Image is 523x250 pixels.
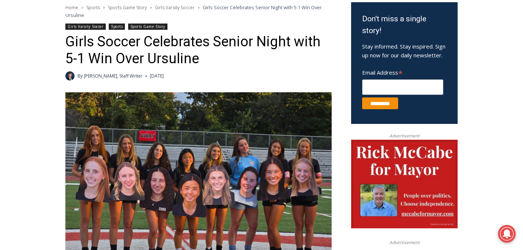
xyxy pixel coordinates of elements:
[103,5,105,10] span: >
[128,24,167,30] a: Sports Game Story
[109,24,125,30] a: Sports
[65,4,78,11] a: Home
[86,4,100,11] a: Sports
[84,73,143,79] a: [PERSON_NAME], Staff Writer
[65,33,332,67] h1: Girls Soccer Celebrates Senior Night with 5-1 Win Over Ursuline
[65,4,322,18] span: Girls Soccer Celebrates Senior Night with 5-1 Win Over Ursuline
[65,4,332,19] nav: Breadcrumbs
[108,4,147,11] a: Sports Game Story
[65,71,75,81] a: Author image
[382,132,427,139] span: Advertisement
[198,5,200,10] span: >
[65,71,75,81] img: Charlie Morris headshot PROFESSIONAL HEADSHOT
[382,239,427,246] span: Advertisement
[362,42,447,60] p: Stay informed. Stay inspired. Sign up now for our daily newsletter.
[362,13,447,36] h3: Don't miss a single story!
[177,71,356,92] a: Intern @ [DOMAIN_NAME]
[81,5,83,10] span: >
[150,5,152,10] span: >
[192,73,340,90] span: Intern @ [DOMAIN_NAME]
[150,72,164,79] time: [DATE]
[155,4,195,11] a: Girls Varsity Soccer
[77,72,83,79] span: By
[65,24,106,30] a: Girls Varsity Soccer
[351,140,458,229] img: McCabe for Mayor
[362,65,443,78] label: Email Address
[185,0,347,71] div: "[PERSON_NAME] and I covered the [DATE] Parade, which was a really eye opening experience as I ha...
